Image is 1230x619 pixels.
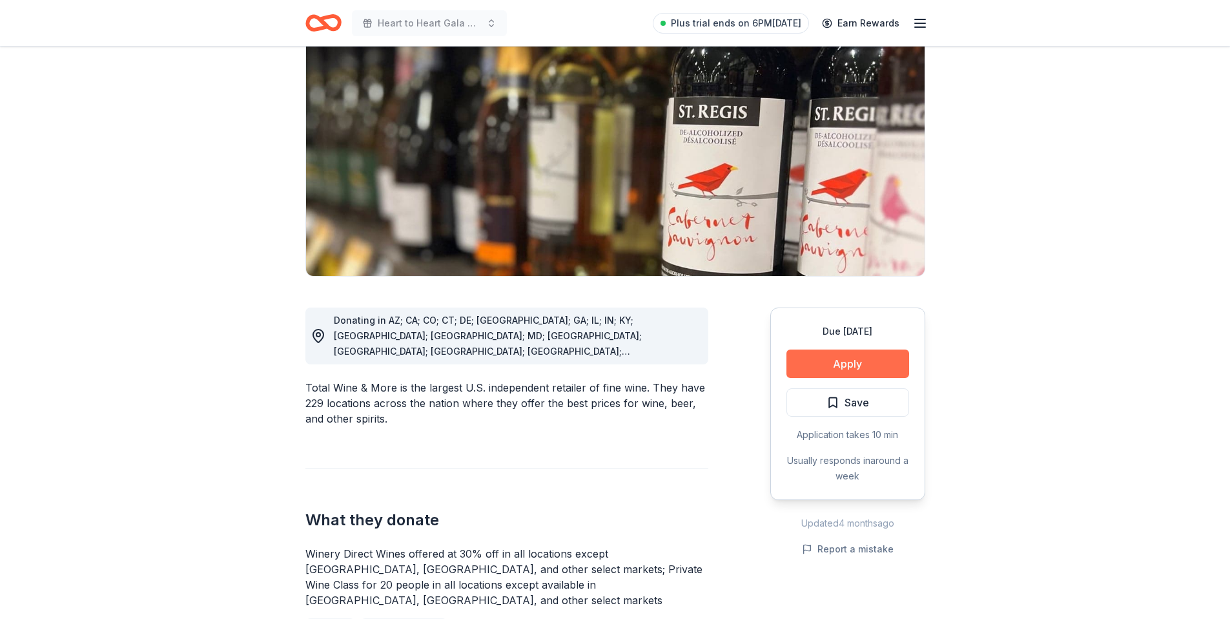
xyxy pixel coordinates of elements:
div: Usually responds in around a week [786,453,909,484]
img: Image for Total Wine [306,29,925,276]
button: Save [786,388,909,417]
a: Earn Rewards [814,12,907,35]
span: Heart to Heart Gala 2026 [378,16,481,31]
button: Heart to Heart Gala 2026 [352,10,507,36]
span: Plus trial ends on 6PM[DATE] [671,16,801,31]
div: Due [DATE] [786,324,909,339]
span: Save [845,394,869,411]
h2: What they donate [305,510,708,530]
a: Home [305,8,342,38]
a: Plus trial ends on 6PM[DATE] [653,13,809,34]
div: Application takes 10 min [786,427,909,443]
div: Winery Direct Wines offered at 30% off in all locations except [GEOGRAPHIC_DATA], [GEOGRAPHIC_DAT... [305,546,708,608]
button: Apply [786,350,909,378]
button: Report a mistake [802,541,894,557]
div: Total Wine & More is the largest U.S. independent retailer of fine wine. They have 229 locations ... [305,380,708,426]
div: Updated 4 months ago [770,516,925,531]
span: Donating in AZ; CA; CO; CT; DE; [GEOGRAPHIC_DATA]; GA; IL; IN; KY; [GEOGRAPHIC_DATA]; [GEOGRAPHIC... [334,315,642,403]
